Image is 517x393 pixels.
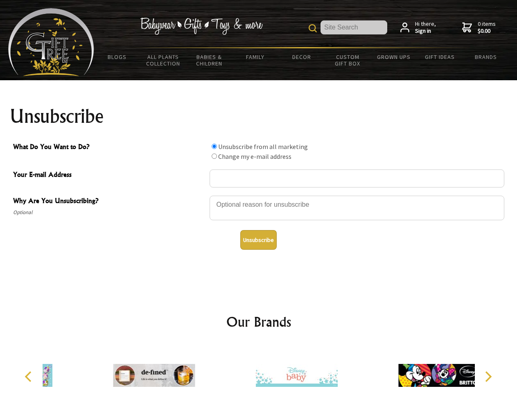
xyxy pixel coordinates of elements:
textarea: Why Are You Unsubscribing? [210,196,504,220]
a: All Plants Collection [140,48,187,72]
img: Babywear - Gifts - Toys & more [140,18,263,35]
a: BLOGS [94,48,140,65]
h1: Unsubscribe [10,106,508,126]
a: 0 items$0.00 [462,20,496,35]
a: Custom Gift Box [325,48,371,72]
a: Family [233,48,279,65]
strong: $0.00 [478,27,496,35]
input: What Do You Want to Do? [212,154,217,159]
span: Your E-mail Address [13,169,205,181]
img: product search [309,24,317,32]
input: What Do You Want to Do? [212,144,217,149]
a: Babies & Children [186,48,233,72]
span: Why Are You Unsubscribing? [13,196,205,208]
strong: Sign in [415,27,436,35]
label: Change my e-mail address [218,152,291,160]
span: What Do You Want to Do? [13,142,205,154]
a: Hi there,Sign in [400,20,436,35]
a: Decor [278,48,325,65]
a: Brands [463,48,509,65]
span: 0 items [478,20,496,35]
button: Previous [20,368,38,386]
img: Babyware - Gifts - Toys and more... [8,8,94,76]
button: Unsubscribe [240,230,277,250]
label: Unsubscribe from all marketing [218,142,308,151]
span: Optional [13,208,205,217]
h2: Our Brands [16,312,501,332]
button: Next [479,368,497,386]
input: Your E-mail Address [210,169,504,187]
a: Grown Ups [370,48,417,65]
input: Site Search [321,20,387,34]
span: Hi there, [415,20,436,35]
a: Gift Ideas [417,48,463,65]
